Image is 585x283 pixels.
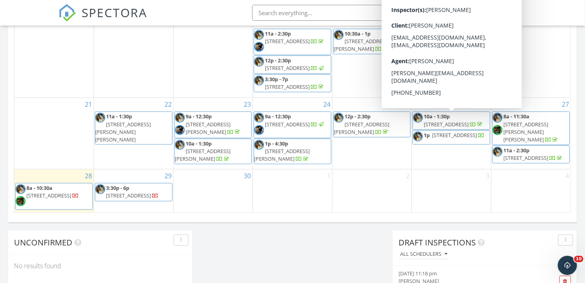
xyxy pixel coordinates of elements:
[95,121,151,143] span: [STREET_ADDRESS][PERSON_NAME][PERSON_NAME]
[399,249,449,260] button: All schedulers
[345,30,371,37] span: 10:30a - 1p
[175,125,185,135] img: fb_img_17540782451731.jpg
[265,64,310,72] span: [STREET_ADDRESS]
[492,145,570,163] a: 11a - 2:30p [STREET_ADDRESS]
[265,30,291,37] span: 11a - 2:30p
[254,139,331,165] a: 1p - 4:30p [STREET_ADDRESS][PERSON_NAME]
[399,237,476,248] span: Draft Inspections
[265,76,288,83] span: 3:30p - 7p
[265,140,288,147] span: 1p - 4:30p
[94,98,174,169] td: Go to September 22, 2025
[560,98,571,111] a: Go to September 27, 2025
[254,30,264,40] img: 37994891_2309339469092731_2208559405799047168_n_2.jpg
[173,15,253,98] td: Go to September 16, 2025
[491,15,571,98] td: Go to September 20, 2025
[58,4,76,22] img: The Best Home Inspection Software - Spectora
[345,113,371,120] span: 12p - 2:30p
[412,98,491,169] td: Go to September 26, 2025
[325,169,332,182] a: Go to October 1, 2025
[106,184,129,191] span: 3:30p - 6p
[173,98,253,169] td: Go to September 23, 2025
[94,169,174,213] td: Go to September 29, 2025
[503,147,563,161] a: 11a - 2:30p [STREET_ADDRESS]
[503,154,548,161] span: [STREET_ADDRESS]
[405,169,411,182] a: Go to October 2, 2025
[503,113,559,143] a: 8a - 11:30a [STREET_ADDRESS][PERSON_NAME][PERSON_NAME]
[334,113,389,135] a: 12p - 2:30p [STREET_ADDRESS][PERSON_NAME]
[265,83,310,90] span: [STREET_ADDRESS]
[334,38,389,52] span: [STREET_ADDRESS][PERSON_NAME]
[242,169,252,182] a: Go to September 30, 2025
[106,113,132,120] span: 11a - 1:30p
[254,76,264,86] img: 37994891_2309339469092731_2208559405799047168_n_2.jpg
[399,270,542,277] div: [DATE] 11:18 pm
[163,169,173,182] a: Go to September 29, 2025
[253,15,333,98] td: Go to September 17, 2025
[503,147,529,154] span: 11a - 2:30p
[491,169,571,213] td: Go to October 4, 2025
[413,112,490,130] a: 10a - 1:30p [STREET_ADDRESS]
[412,15,491,98] td: Go to September 19, 2025
[332,98,412,169] td: Go to September 25, 2025
[254,112,331,138] a: 9a - 12:30p [STREET_ADDRESS]
[175,113,185,123] img: 37994891_2309339469092731_2208559405799047168_n_2.jpg
[254,140,310,162] a: 1p - 4:30p [STREET_ADDRESS][PERSON_NAME]
[95,184,105,194] img: 37994891_2309339469092731_2208559405799047168_n_2.jpg
[493,125,503,135] img: dsc06563.jpg
[265,57,291,64] span: 12p - 2:30p
[424,113,484,128] a: 10a - 1:30p [STREET_ADDRESS]
[424,38,469,45] span: [STREET_ADDRESS]
[163,98,173,111] a: Go to September 22, 2025
[173,169,253,213] td: Go to September 30, 2025
[503,121,548,143] span: [STREET_ADDRESS][PERSON_NAME][PERSON_NAME]
[424,30,447,37] span: 4p - 6:30p
[332,15,412,98] td: Go to September 18, 2025
[493,147,503,157] img: 37994891_2309339469092731_2208559405799047168_n_2.jpg
[481,98,491,111] a: Go to September 26, 2025
[254,42,264,52] img: fb_img_17540782451731.jpg
[333,29,411,55] a: 10:30a - 1p [STREET_ADDRESS][PERSON_NAME]
[253,169,333,213] td: Go to October 1, 2025
[413,132,423,141] img: 37994891_2309339469092731_2208559405799047168_n_2.jpg
[265,113,325,128] a: 9a - 12:30p [STREET_ADDRESS]
[333,112,411,138] a: 12p - 2:30p [STREET_ADDRESS][PERSON_NAME]
[254,74,331,92] a: 3:30p - 7p [STREET_ADDRESS]
[400,251,447,257] div: All schedulers
[484,169,491,182] a: Go to October 3, 2025
[106,192,151,199] span: [STREET_ADDRESS]
[254,140,264,150] img: 37994891_2309339469092731_2208559405799047168_n_2.jpg
[253,98,333,169] td: Go to September 24, 2025
[265,113,291,120] span: 9a - 12:30p
[94,15,174,98] td: Go to September 15, 2025
[82,4,147,21] span: SPECTORA
[26,184,79,199] a: 8a - 10:30a [STREET_ADDRESS]
[401,98,411,111] a: Go to September 25, 2025
[412,169,491,213] td: Go to October 3, 2025
[83,169,94,182] a: Go to September 28, 2025
[334,113,344,123] img: 37994891_2309339469092731_2208559405799047168_n_2.jpg
[463,5,515,13] div: [PERSON_NAME]
[254,29,331,55] a: 11a - 2:30p [STREET_ADDRESS]
[441,13,521,21] div: Keystone Home Inspections-MA
[265,121,310,128] span: [STREET_ADDRESS]
[424,132,485,139] a: 1p [STREET_ADDRESS]
[174,112,252,138] a: 9a - 12:30p [STREET_ADDRESS][PERSON_NAME]
[252,5,412,21] input: Search everything...
[175,140,230,162] a: 10a - 1:30p [STREET_ADDRESS][PERSON_NAME]
[574,256,583,262] span: 10
[186,121,230,136] span: [STREET_ADDRESS][PERSON_NAME]
[332,169,412,213] td: Go to October 2, 2025
[413,29,490,47] a: 4p - 6:30p [STREET_ADDRESS]
[424,113,450,120] span: 10a - 1:30p
[95,112,172,145] a: 11a - 1:30p [STREET_ADDRESS][PERSON_NAME][PERSON_NAME]
[413,113,423,123] img: 37994891_2309339469092731_2208559405799047168_n_2.jpg
[14,98,94,169] td: Go to September 21, 2025
[424,121,469,128] span: [STREET_ADDRESS]
[16,184,26,194] img: 37994891_2309339469092731_2208559405799047168_n_2.jpg
[334,121,389,136] span: [STREET_ADDRESS][PERSON_NAME]
[186,113,212,120] span: 9a - 12:30p
[491,98,571,169] td: Go to September 27, 2025
[254,125,264,135] img: fb_img_17540782451731.jpg
[14,169,94,213] td: Go to September 28, 2025
[254,57,264,67] img: 37994891_2309339469092731_2208559405799047168_n_2.jpg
